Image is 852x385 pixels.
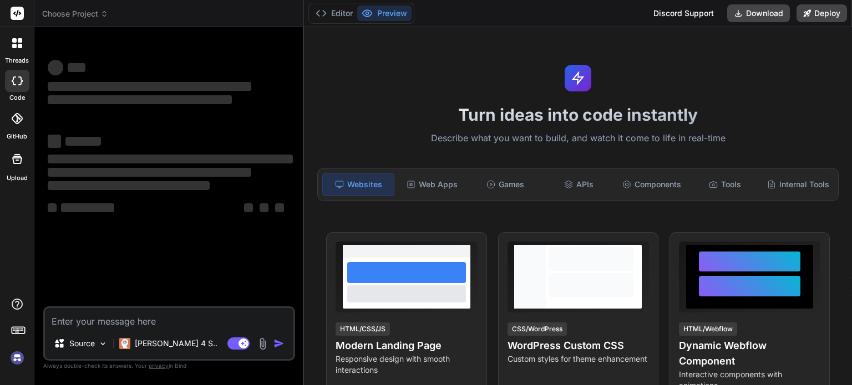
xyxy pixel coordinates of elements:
span: ‌ [48,155,293,163]
span: Choose Project [42,8,108,19]
span: ‌ [244,203,253,212]
div: Games [470,173,541,196]
h4: Dynamic Webflow Component [679,338,820,369]
span: ‌ [61,203,114,212]
label: threads [5,56,29,65]
div: Discord Support [647,4,721,22]
div: Internal Tools [763,173,834,196]
div: CSS/WordPress [508,322,567,336]
span: ‌ [275,203,284,212]
div: APIs [543,173,614,196]
label: code [9,93,25,102]
label: Upload [7,173,28,183]
span: ‌ [48,135,61,148]
p: [PERSON_NAME] 4 S.. [135,338,217,349]
span: ‌ [48,60,63,75]
span: ‌ [48,82,251,91]
span: ‌ [65,137,101,146]
div: HTML/Webflow [679,322,737,336]
button: Download [727,4,790,22]
span: privacy [149,362,169,369]
button: Preview [357,6,412,21]
span: ‌ [260,203,268,212]
h4: WordPress Custom CSS [508,338,649,353]
p: Source [69,338,95,349]
span: ‌ [48,181,210,190]
button: Editor [311,6,357,21]
button: Deploy [797,4,847,22]
div: HTML/CSS/JS [336,322,390,336]
label: GitHub [7,132,27,141]
img: signin [8,348,27,367]
h1: Turn ideas into code instantly [311,105,845,125]
p: Always double-check its answers. Your in Bind [43,361,295,371]
h4: Modern Landing Page [336,338,477,353]
div: Tools [689,173,760,196]
img: icon [273,338,285,349]
p: Describe what you want to build, and watch it come to life in real-time [311,131,845,146]
span: ‌ [48,168,251,177]
img: Claude 4 Sonnet [119,338,130,349]
div: Components [616,173,687,196]
div: Websites [322,173,394,196]
span: ‌ [48,203,57,212]
span: ‌ [48,95,232,104]
p: Custom styles for theme enhancement [508,353,649,365]
img: Pick Models [98,339,108,348]
p: Responsive design with smooth interactions [336,353,477,376]
img: attachment [256,337,269,350]
div: Web Apps [397,173,468,196]
span: ‌ [68,63,85,72]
